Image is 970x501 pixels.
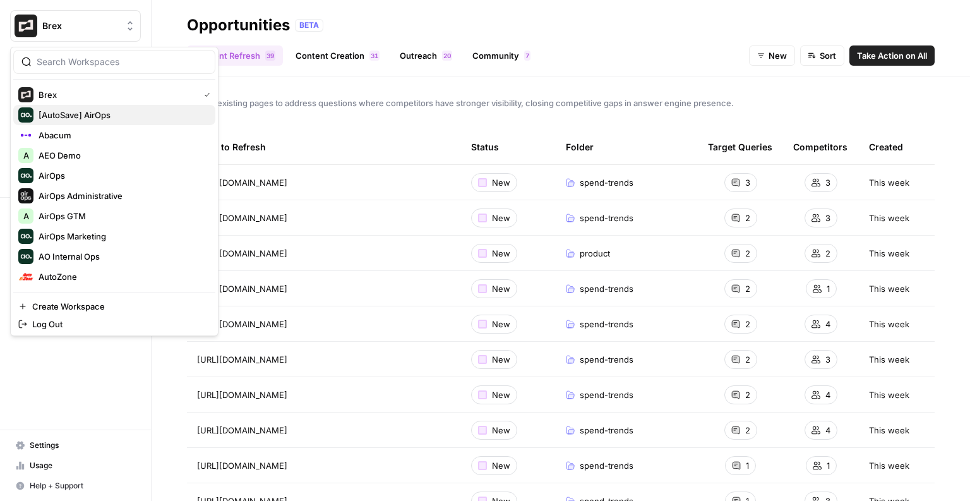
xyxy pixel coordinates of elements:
span: spend-trends [580,389,633,401]
span: [URL][DOMAIN_NAME] [197,318,287,330]
span: spend-trends [580,282,633,295]
img: Brex Logo [15,15,37,37]
span: This week [869,459,909,472]
span: 3 [745,176,750,189]
div: Folder [566,130,594,164]
div: Target Queries [708,130,772,164]
img: AutoZone Logo [18,269,33,284]
button: New [749,45,795,66]
span: product [580,247,610,260]
div: 31 [369,51,380,61]
span: [URL][DOMAIN_NAME] [197,459,287,472]
div: Competitors [793,130,847,164]
span: [AutoSave] AirOps [39,109,205,121]
span: Brex [39,88,194,101]
span: Sort [820,49,836,62]
div: BETA [295,19,323,32]
span: 3 [825,176,830,189]
img: Brex Logo [18,87,33,102]
span: 2 [745,353,750,366]
span: New [769,49,787,62]
span: 3 [825,353,830,366]
span: [URL][DOMAIN_NAME] [197,282,287,295]
a: Content Refresh39 [187,45,283,66]
span: [URL][DOMAIN_NAME] [197,212,287,224]
span: 2 [745,424,750,437]
span: Take Action on All [857,49,927,62]
img: AO Internal Ops Logo [18,249,33,264]
span: This week [869,424,909,437]
span: AirOps Marketing [39,230,205,243]
span: 2 [745,318,750,330]
span: Help + Support [30,480,135,492]
span: New [492,424,510,437]
div: 39 [265,51,275,61]
span: spend-trends [580,176,633,189]
span: spend-trends [580,212,633,224]
span: A [23,210,29,222]
a: Settings [10,435,141,456]
span: 2 [825,247,830,260]
div: Workspace: Brex [10,47,219,336]
span: 7 [525,51,529,61]
span: [URL][DOMAIN_NAME] [197,424,287,437]
a: Community7 [465,45,538,66]
button: Take Action on All [849,45,935,66]
span: 9 [270,51,274,61]
span: Settings [30,440,135,451]
span: Log Out [32,318,205,330]
span: AEO Demo [39,149,205,162]
img: AirOps Marketing Logo [18,229,33,244]
span: This week [869,212,909,224]
span: New [492,318,510,330]
a: Usage [10,456,141,476]
span: Abacum [39,129,205,142]
img: AirOps Administrative Logo [18,188,33,203]
span: 2 [745,212,750,224]
span: spend-trends [580,459,633,472]
span: This week [869,176,909,189]
span: AirOps [39,169,205,182]
button: Help + Support [10,476,141,496]
span: 1 [827,282,830,295]
span: 3 [825,212,830,224]
span: New [492,282,510,295]
span: 3 [266,51,270,61]
span: 3 [371,51,374,61]
span: spend-trends [580,318,633,330]
span: 1 [827,459,830,472]
span: A [23,149,29,162]
a: Outreach20 [392,45,460,66]
span: This week [869,318,909,330]
img: Abacum Logo [18,128,33,143]
span: This week [869,282,909,295]
a: Create Workspace [13,298,215,315]
span: Usage [30,460,135,471]
span: AirOps GTM [39,210,205,222]
div: 7 [524,51,530,61]
span: [URL][DOMAIN_NAME] [197,389,287,401]
div: Status [471,130,499,164]
span: Create Workspace [32,300,205,313]
span: 0 [447,51,451,61]
span: 4 [825,424,830,437]
div: Opportunities [187,15,290,35]
span: 2 [443,51,447,61]
span: This week [869,353,909,366]
span: 1 [746,459,749,472]
button: Workspace: Brex [10,10,141,42]
span: 1 [374,51,378,61]
span: Brex [42,20,119,32]
span: 2 [745,247,750,260]
span: spend-trends [580,353,633,366]
a: Log Out [13,315,215,333]
span: spend-trends [580,424,633,437]
span: AutoZone [39,270,205,283]
span: 2 [745,389,750,401]
span: AirOps Administrative [39,190,205,202]
input: Search Workspaces [37,56,207,68]
span: 4 [825,389,830,401]
span: New [492,247,510,260]
span: 2 [745,282,750,295]
span: New [492,389,510,401]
